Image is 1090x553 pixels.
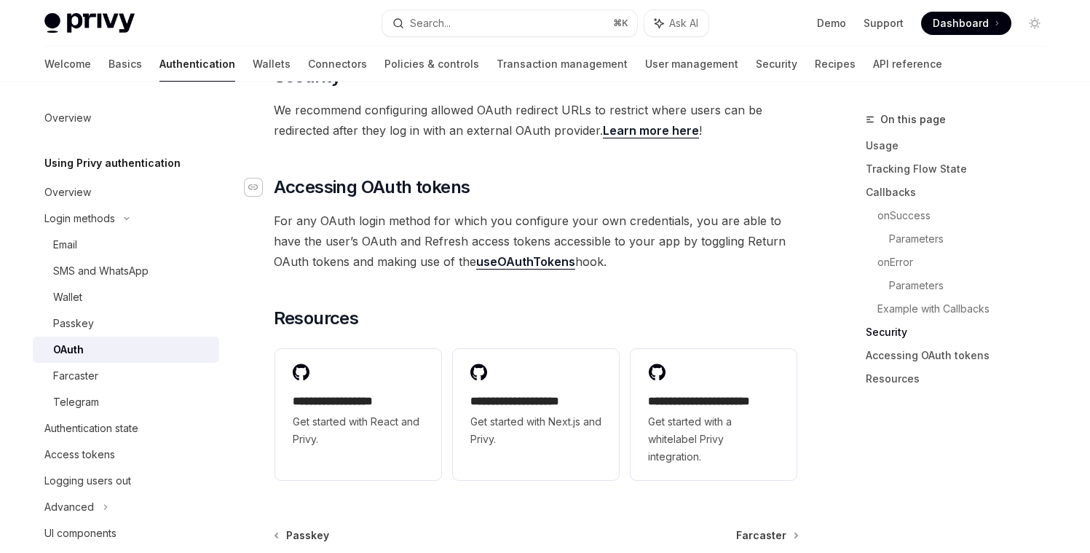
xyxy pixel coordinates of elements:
a: useOAuthTokens [476,254,575,270]
div: OAuth [53,341,84,358]
a: SMS and WhatsApp [33,258,219,284]
a: Demo [817,16,846,31]
a: Authentication [159,47,235,82]
a: Navigate to header [245,176,274,199]
a: Recipes [815,47,856,82]
div: Overview [44,109,91,127]
a: Telegram [33,389,219,415]
button: Search...⌘K [382,10,637,36]
div: SMS and WhatsApp [53,262,149,280]
a: Parameters [889,227,1058,251]
a: Security [866,321,1058,344]
a: Policies & controls [384,47,479,82]
span: Accessing OAuth tokens [274,176,470,199]
a: Authentication state [33,415,219,442]
span: Get started with React and Privy. [293,413,424,448]
div: Logging users out [44,472,131,490]
span: Farcaster [736,528,786,543]
div: Wallet [53,289,82,306]
div: Search... [410,15,451,32]
span: For any OAuth login method for which you configure your own credentials, you are able to have the... [274,211,799,272]
a: Learn more here [603,123,699,138]
div: Login methods [44,210,115,227]
a: Tracking Flow State [866,157,1058,181]
a: Basics [108,47,142,82]
button: Ask AI [644,10,708,36]
div: Passkey [53,315,94,332]
button: Toggle dark mode [1023,12,1046,35]
a: Connectors [308,47,367,82]
div: Advanced [44,498,94,516]
a: Dashboard [921,12,1011,35]
span: Dashboard [933,16,989,31]
a: Wallet [33,284,219,310]
a: Welcome [44,47,91,82]
div: Email [53,236,77,254]
a: Passkey [33,310,219,337]
span: Get started with a whitelabel Privy integration. [648,413,779,466]
a: Logging users out [33,468,219,494]
a: Wallets [253,47,291,82]
a: Overview [33,179,219,205]
span: Ask AI [669,16,698,31]
a: UI components [33,520,219,546]
span: We recommend configuring allowed OAuth redirect URLs to restrict where users can be redirected af... [274,100,799,141]
img: light logo [44,13,135,34]
div: Farcaster [53,367,98,385]
a: Transaction management [497,47,628,82]
span: Resources [274,307,359,330]
span: On this page [880,111,946,128]
a: Accessing OAuth tokens [866,344,1058,367]
a: onError [877,251,1058,274]
a: Email [33,232,219,258]
span: Get started with Next.js and Privy. [470,413,601,448]
a: Farcaster [736,528,797,543]
a: User management [645,47,738,82]
a: onSuccess [877,204,1058,227]
a: Parameters [889,274,1058,297]
span: Passkey [286,528,329,543]
a: OAuth [33,337,219,363]
a: API reference [873,47,942,82]
div: Overview [44,184,91,201]
a: Callbacks [866,181,1058,204]
a: Security [756,47,797,82]
a: Support [864,16,904,31]
a: Overview [33,105,219,131]
a: Passkey [275,528,329,543]
a: Usage [866,134,1058,157]
a: Access tokens [33,442,219,468]
div: Telegram [53,393,99,411]
a: Resources [866,367,1058,391]
div: Access tokens [44,446,115,463]
span: ⌘ K [613,17,628,29]
h5: Using Privy authentication [44,154,181,172]
div: UI components [44,525,116,542]
a: Example with Callbacks [877,297,1058,321]
a: Farcaster [33,363,219,389]
div: Authentication state [44,420,138,437]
